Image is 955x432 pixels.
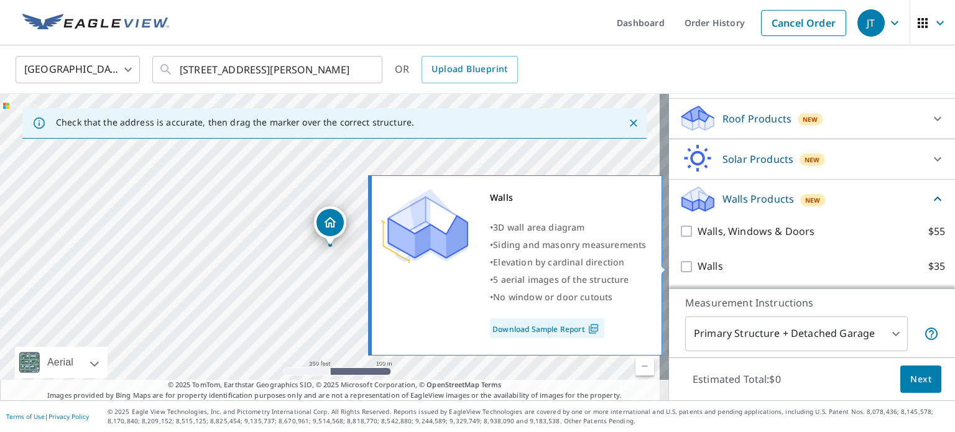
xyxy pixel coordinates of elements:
p: Walls [698,259,723,274]
div: Aerial [44,347,77,378]
p: Roof Products [722,111,791,126]
span: Siding and masonry measurements [493,239,646,250]
a: Terms [481,380,502,389]
a: Download Sample Report [490,318,604,338]
span: Elevation by cardinal direction [493,256,624,268]
a: Upload Blueprint [422,56,517,83]
div: Roof ProductsNew [679,104,945,134]
span: No window or door cutouts [493,291,612,303]
span: New [805,195,821,205]
p: Solar Products [722,152,793,167]
img: EV Logo [22,14,169,32]
div: Walls [490,189,646,206]
p: Check that the address is accurate, then drag the marker over the correct structure. [56,117,414,128]
div: Aerial [15,347,108,378]
div: [GEOGRAPHIC_DATA] [16,52,140,87]
div: • [490,236,646,254]
button: Next [900,365,941,393]
input: Search by address or latitude-longitude [180,52,357,87]
span: New [805,155,820,165]
div: • [490,219,646,236]
span: Your report will include the primary structure and a detached garage if one exists. [924,326,939,341]
div: OR [395,56,518,83]
div: • [490,271,646,288]
div: • [490,254,646,271]
a: Privacy Policy [48,412,89,421]
div: Primary Structure + Detached Garage [685,316,908,351]
p: $35 [928,259,945,274]
img: Pdf Icon [585,323,602,334]
a: Terms of Use [6,412,45,421]
div: • [490,288,646,306]
p: Estimated Total: $0 [683,365,791,393]
img: Premium [381,189,468,264]
p: Walls, Windows & Doors [698,224,814,239]
p: © 2025 Eagle View Technologies, Inc. and Pictometry International Corp. All Rights Reserved. Repo... [108,407,949,426]
a: OpenStreetMap [427,380,479,389]
span: 3D wall area diagram [493,221,584,233]
p: Walls Products [722,191,794,206]
p: $55 [928,224,945,239]
div: Walls ProductsNew [679,185,945,214]
p: | [6,413,89,420]
span: New [803,114,818,124]
span: © 2025 TomTom, Earthstar Geographics SIO, © 2025 Microsoft Corporation, © [168,380,502,390]
span: 5 aerial images of the structure [493,273,629,285]
p: Measurement Instructions [685,295,939,310]
a: Cancel Order [761,10,846,36]
span: Next [910,372,931,387]
span: Upload Blueprint [431,62,507,77]
button: Close [625,115,642,131]
div: Solar ProductsNew [679,144,945,174]
a: Current Level 17, Zoom Out [635,357,654,375]
div: JT [857,9,885,37]
div: Dropped pin, building 1, Residential property, 5408 Kite Tail Dr Austin, TX 78730 [314,206,346,245]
